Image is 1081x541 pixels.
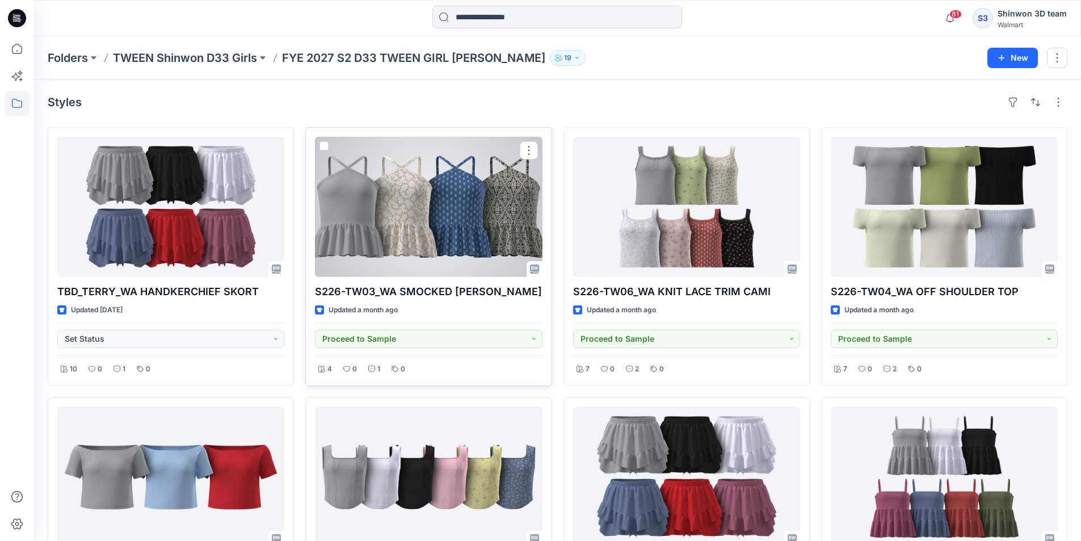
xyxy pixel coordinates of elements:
[113,50,257,66] a: TWEEN Shinwon D33 Girls
[315,137,542,277] a: S226-TW03_WA SMOCKED HALTER CAMI
[352,363,357,375] p: 0
[550,50,586,66] button: 19
[831,137,1058,277] a: S226-TW04_WA OFF SHOULDER TOP
[998,7,1067,20] div: Shinwon 3D team
[329,304,398,316] p: Updated a month ago
[610,363,615,375] p: 0
[282,50,545,66] p: FYE 2027 S2 D33 TWEEN GIRL [PERSON_NAME]
[57,137,284,277] a: TBD_TERRY_WA HANDKERCHIEF SKORT
[573,137,800,277] a: S226-TW06_WA KNIT LACE TRIM CAMI
[573,284,800,300] p: S226-TW06_WA KNIT LACE TRIM CAMI
[98,363,102,375] p: 0
[123,363,125,375] p: 1
[564,52,571,64] p: 19
[893,363,897,375] p: 2
[71,304,123,316] p: Updated [DATE]
[48,95,82,109] h4: Styles
[401,363,405,375] p: 0
[868,363,872,375] p: 0
[831,284,1058,300] p: S226-TW04_WA OFF SHOULDER TOP
[327,363,332,375] p: 4
[987,48,1038,68] button: New
[586,363,590,375] p: 7
[659,363,664,375] p: 0
[843,363,847,375] p: 7
[315,284,542,300] p: S226-TW03_WA SMOCKED [PERSON_NAME]
[146,363,150,375] p: 0
[57,284,284,300] p: TBD_TERRY_WA HANDKERCHIEF SKORT
[48,50,88,66] a: Folders
[949,10,962,19] span: 81
[587,304,656,316] p: Updated a month ago
[635,363,639,375] p: 2
[917,363,922,375] p: 0
[973,8,993,28] div: S3
[70,363,77,375] p: 10
[377,363,380,375] p: 1
[844,304,914,316] p: Updated a month ago
[998,20,1067,29] div: Walmart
